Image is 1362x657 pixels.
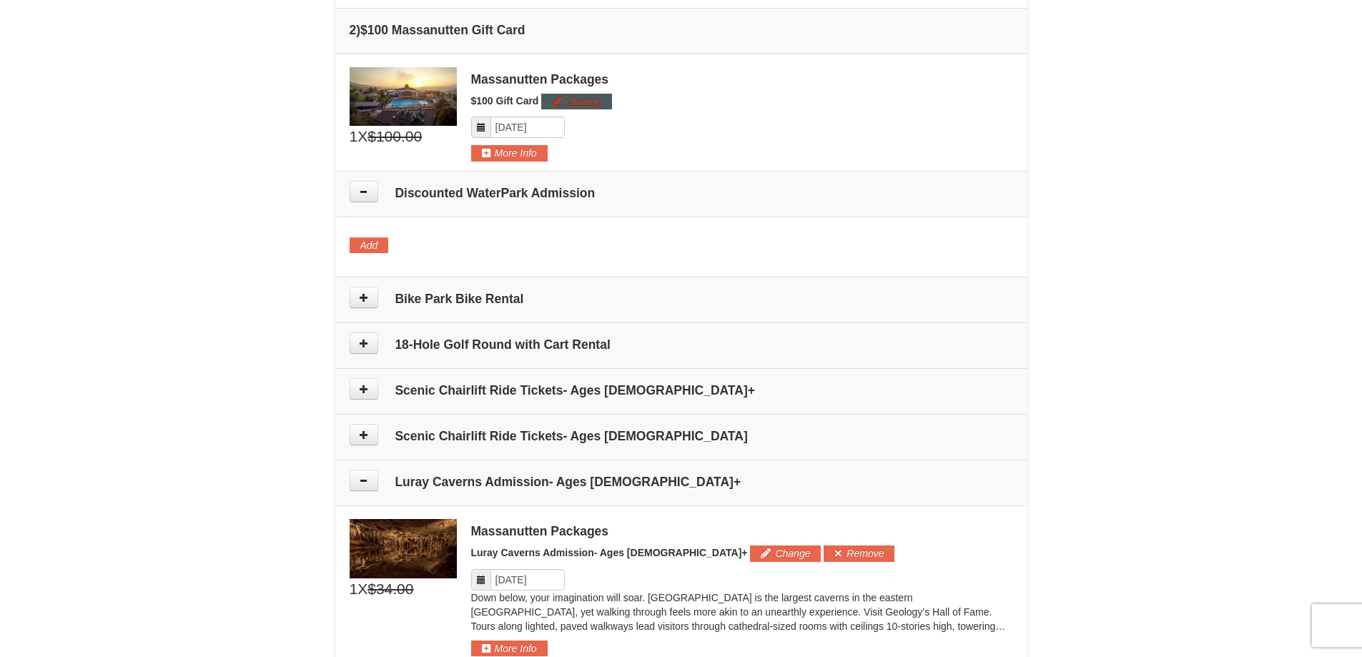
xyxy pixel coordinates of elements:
[350,292,1013,306] h4: Bike Park Bike Rental
[471,145,548,161] button: More Info
[350,337,1013,352] h4: 18-Hole Golf Round with Cart Rental
[350,383,1013,397] h4: Scenic Chairlift Ride Tickets- Ages [DEMOGRAPHIC_DATA]+
[541,94,612,109] button: Change
[350,237,389,253] button: Add
[357,578,367,600] span: X
[471,524,1013,538] div: Massanutten Packages
[350,186,1013,200] h4: Discounted WaterPark Admission
[471,591,1013,633] p: Down below, your imagination will soar. [GEOGRAPHIC_DATA] is the largest caverns in the eastern [...
[750,545,821,561] button: Change
[367,578,413,600] span: $34.00
[357,126,367,147] span: X
[471,72,1013,87] div: Massanutten Packages
[367,126,422,147] span: $100.00
[471,547,748,558] span: Luray Caverns Admission- Ages [DEMOGRAPHIC_DATA]+
[356,23,360,37] span: )
[350,519,457,578] img: 6619879-48-e684863c.jpg
[824,545,894,561] button: Remove
[471,641,548,656] button: More Info
[350,67,457,126] img: 6619879-1.jpg
[471,95,539,107] span: $100 Gift Card
[350,429,1013,443] h4: Scenic Chairlift Ride Tickets- Ages [DEMOGRAPHIC_DATA]
[350,475,1013,489] h4: Luray Caverns Admission- Ages [DEMOGRAPHIC_DATA]+
[350,578,358,600] span: 1
[350,23,1013,37] h4: 2 $100 Massanutten Gift Card
[350,126,358,147] span: 1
